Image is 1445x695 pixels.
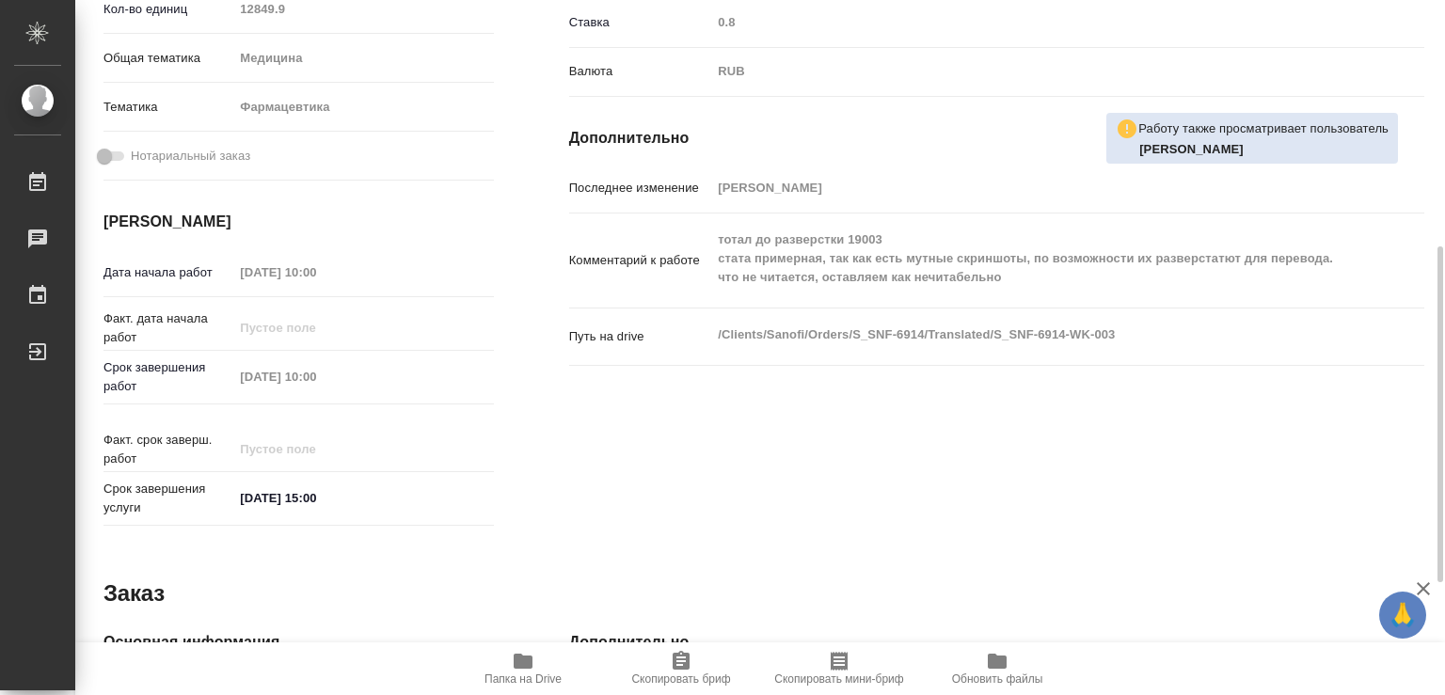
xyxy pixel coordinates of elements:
h4: Дополнительно [569,631,1424,654]
input: Пустое поле [711,8,1353,36]
button: Папка на Drive [444,642,602,695]
h4: Дополнительно [569,127,1424,150]
b: [PERSON_NAME] [1139,142,1244,156]
span: 🙏 [1387,595,1419,635]
p: Тематика [103,98,233,117]
p: Путь на drive [569,327,712,346]
div: Медицина [233,42,493,74]
button: Скопировать бриф [602,642,760,695]
textarea: /Clients/Sanofi/Orders/S_SNF-6914/Translated/S_SNF-6914-WK-003 [711,319,1353,351]
input: Пустое поле [233,363,398,390]
span: Папка на Drive [484,672,562,686]
p: Дата начала работ [103,263,233,282]
p: Работу также просматривает пользователь [1138,119,1389,138]
span: Скопировать бриф [631,672,730,686]
input: ✎ Введи что-нибудь [233,484,398,512]
div: RUB [711,55,1353,87]
span: Обновить файлы [952,672,1043,686]
button: Обновить файлы [918,642,1076,695]
p: Комментарий к работе [569,251,712,270]
h4: [PERSON_NAME] [103,211,494,233]
p: Горшкова Валентина [1139,140,1389,159]
p: Ставка [569,13,712,32]
h4: Основная информация [103,631,494,654]
span: Скопировать мини-бриф [774,672,903,686]
p: Общая тематика [103,49,233,68]
p: Срок завершения работ [103,358,233,396]
div: Фармацевтика [233,91,493,123]
p: Срок завершения услуги [103,480,233,517]
button: Скопировать мини-бриф [760,642,918,695]
textarea: тотал до разверстки 19003 стата примерная, так как есть мутные скриншоты, по возможности их разве... [711,224,1353,293]
input: Пустое поле [233,435,398,463]
p: Факт. срок заверш. работ [103,431,233,468]
p: Валюта [569,62,712,81]
input: Пустое поле [711,174,1353,201]
h2: Заказ [103,578,165,608]
p: Последнее изменение [569,179,712,197]
p: Факт. дата начала работ [103,309,233,347]
span: Нотариальный заказ [131,147,250,166]
button: 🙏 [1379,592,1426,639]
input: Пустое поле [233,314,398,341]
input: Пустое поле [233,259,398,286]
